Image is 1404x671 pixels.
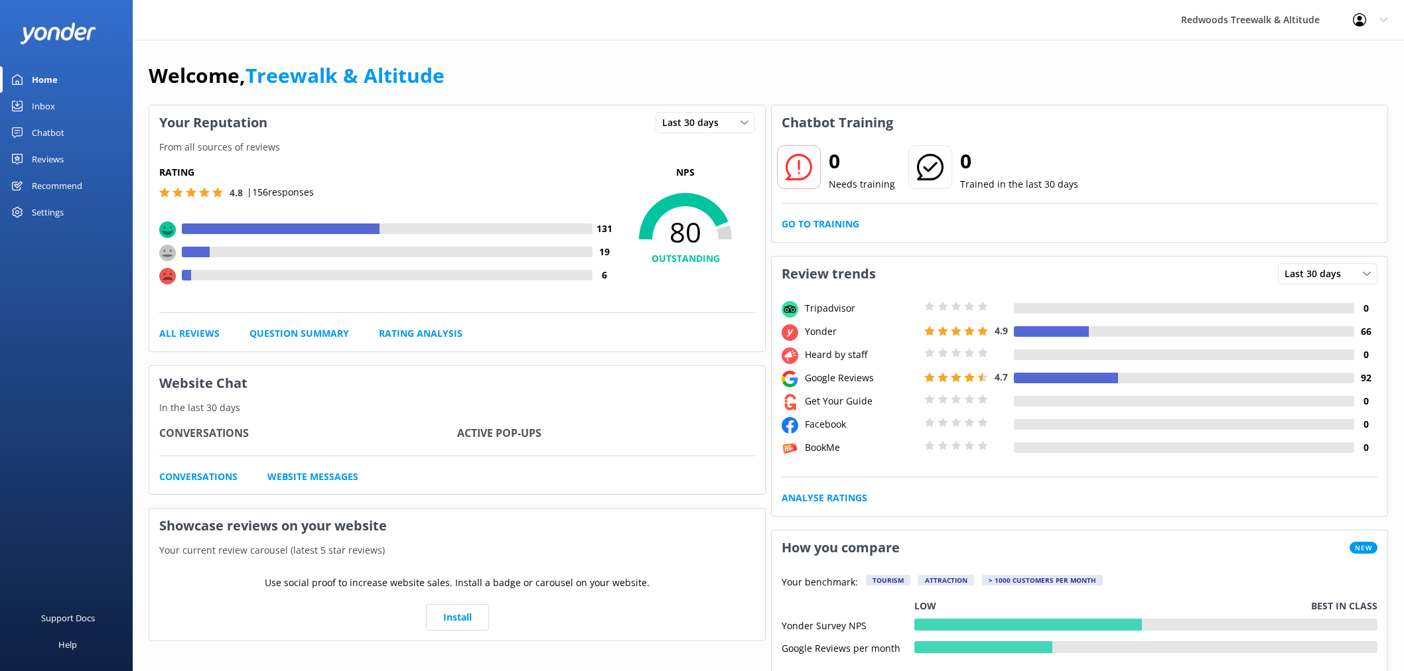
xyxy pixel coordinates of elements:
[1354,301,1377,316] h4: 0
[159,469,238,484] a: Conversations
[159,326,220,341] a: All Reviews
[782,575,858,591] p: Your benchmark:
[32,172,82,199] div: Recommend
[32,146,64,172] div: Reviews
[802,417,921,432] div: Facebook
[616,165,755,180] p: NPS
[265,576,650,590] p: Use social proof to increase website sales. Install a badge or carousel on your website.
[662,115,727,130] span: Last 30 days
[960,145,1078,177] h2: 0
[1350,542,1377,554] span: New
[1285,267,1349,281] span: Last 30 days
[918,575,974,585] div: Attraction
[593,221,616,236] h4: 131
[1354,417,1377,432] h4: 0
[782,217,859,231] a: Go to Training
[159,425,457,442] h4: Conversations
[782,641,914,653] div: Google Reviews per month
[246,62,445,89] a: Treewalk & Altitude
[802,324,921,339] div: Yonder
[616,251,755,266] h4: OUTSTANDING
[802,301,921,316] div: Tripadvisor
[149,105,277,140] h3: Your Reputation
[829,177,895,192] p: Needs training
[379,326,462,341] a: Rating Analysis
[149,400,765,415] p: In the last 30 days
[782,491,867,505] a: Analyse Ratings
[457,425,755,442] h4: Active Pop-ups
[58,631,77,658] div: Help
[782,619,914,631] div: Yonder Survey NPS
[960,177,1078,192] p: Trained in the last 30 days
[20,23,96,44] img: yonder-white-logo.png
[995,324,1008,337] span: 4.9
[914,599,936,613] p: Low
[593,245,616,259] h4: 19
[32,93,55,119] div: Inbox
[802,371,921,385] div: Google Reviews
[41,605,95,631] div: Support Docs
[1354,440,1377,455] h4: 0
[267,469,358,484] a: Website Messages
[149,366,765,400] h3: Website Chat
[149,543,765,558] p: Your current review carousel (latest 5 star reviews)
[995,371,1008,383] span: 4.7
[1354,324,1377,339] h4: 66
[426,604,489,631] a: Install
[159,165,616,180] h5: Rating
[593,268,616,282] h4: 6
[982,575,1103,585] div: > 1000 customers per month
[772,530,910,565] h3: How you compare
[149,140,765,154] p: From all sources of reviews
[829,145,895,177] h2: 0
[32,199,64,225] div: Settings
[230,186,243,199] span: 4.8
[802,347,921,362] div: Heard by staff
[616,215,755,249] span: 80
[1354,371,1377,385] h4: 92
[1354,347,1377,362] h4: 0
[1354,394,1377,408] h4: 0
[32,66,58,93] div: Home
[772,105,903,140] h3: Chatbot Training
[247,185,314,200] p: | 156 responses
[866,575,910,585] div: Tourism
[802,394,921,408] div: Get Your Guide
[249,326,349,341] a: Question Summary
[149,60,445,91] h1: Welcome,
[772,257,886,291] h3: Review trends
[32,119,64,146] div: Chatbot
[802,440,921,455] div: BookMe
[1311,599,1377,613] p: Best in class
[149,509,765,543] h3: Showcase reviews on your website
